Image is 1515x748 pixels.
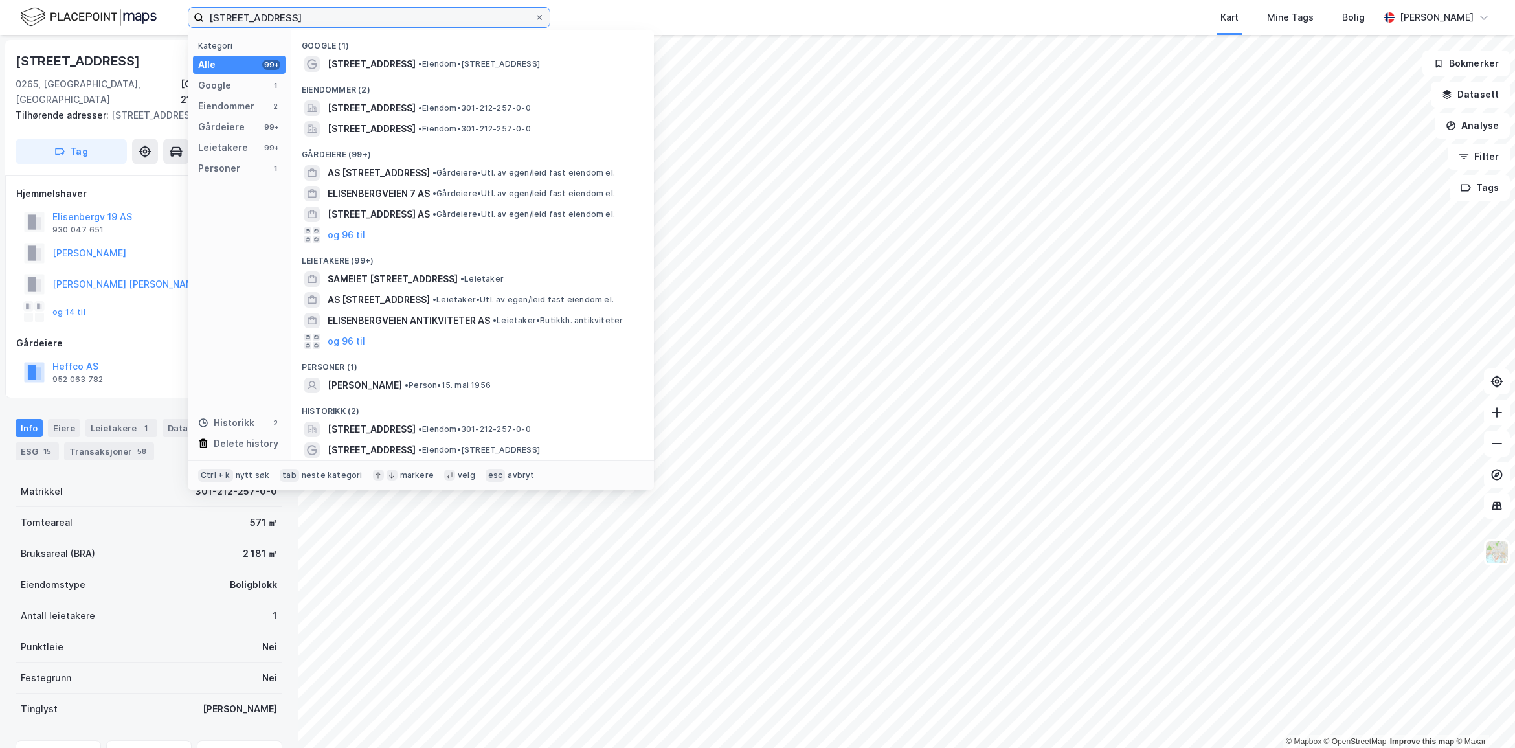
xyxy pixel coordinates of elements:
[1435,113,1510,139] button: Analyse
[21,670,71,686] div: Festegrunn
[195,484,277,499] div: 301-212-257-0-0
[21,515,73,530] div: Tomteareal
[418,59,540,69] span: Eiendom • [STREET_ADDRESS]
[230,577,277,593] div: Boligblokk
[21,639,63,655] div: Punktleie
[198,119,245,135] div: Gårdeiere
[181,76,282,108] div: [GEOGRAPHIC_DATA], 212/257
[262,670,277,686] div: Nei
[198,57,216,73] div: Alle
[262,142,280,153] div: 99+
[328,292,430,308] span: AS [STREET_ADDRESS]
[1286,737,1321,746] a: Mapbox
[328,442,416,458] span: [STREET_ADDRESS]
[203,701,277,717] div: [PERSON_NAME]
[432,209,615,220] span: Gårdeiere • Utl. av egen/leid fast eiendom el.
[328,334,365,349] button: og 96 til
[418,124,422,133] span: •
[328,121,416,137] span: [STREET_ADDRESS]
[85,419,157,437] div: Leietakere
[460,274,504,284] span: Leietaker
[291,352,654,375] div: Personer (1)
[418,424,422,434] span: •
[418,59,422,69] span: •
[139,422,152,435] div: 1
[280,469,299,482] div: tab
[21,6,157,28] img: logo.f888ab2527a4732fd821a326f86c7f29.svg
[270,101,280,111] div: 2
[250,515,277,530] div: 571 ㎡
[493,315,497,325] span: •
[52,225,104,235] div: 930 047 651
[458,470,475,481] div: velg
[291,245,654,269] div: Leietakere (99+)
[432,188,615,199] span: Gårdeiere • Utl. av egen/leid fast eiendom el.
[21,484,63,499] div: Matrikkel
[328,378,402,393] span: [PERSON_NAME]
[1342,10,1365,25] div: Bolig
[418,424,531,435] span: Eiendom • 301-212-257-0-0
[243,546,277,561] div: 2 181 ㎡
[16,335,282,351] div: Gårdeiere
[1450,175,1510,201] button: Tags
[1450,686,1515,748] iframe: Chat Widget
[432,188,436,198] span: •
[198,161,240,176] div: Personer
[198,140,248,155] div: Leietakere
[328,56,416,72] span: [STREET_ADDRESS]
[52,374,103,385] div: 952 063 782
[291,74,654,98] div: Eiendommer (2)
[214,436,278,451] div: Delete history
[400,470,434,481] div: markere
[21,577,85,593] div: Eiendomstype
[418,103,531,113] span: Eiendom • 301-212-257-0-0
[508,470,534,481] div: avbryt
[48,419,80,437] div: Eiere
[302,470,363,481] div: neste kategori
[1400,10,1474,25] div: [PERSON_NAME]
[262,60,280,70] div: 99+
[236,470,270,481] div: nytt søk
[328,165,430,181] span: AS [STREET_ADDRESS]
[1220,10,1239,25] div: Kart
[163,419,211,437] div: Datasett
[1450,686,1515,748] div: Kontrollprogram for chat
[16,51,142,71] div: [STREET_ADDRESS]
[41,445,54,458] div: 15
[262,122,280,132] div: 99+
[328,186,430,201] span: ELISENBERGVEIEN 7 AS
[135,445,149,458] div: 58
[418,124,531,134] span: Eiendom • 301-212-257-0-0
[270,418,280,428] div: 2
[328,227,365,243] button: og 96 til
[198,78,231,93] div: Google
[418,103,422,113] span: •
[1267,10,1314,25] div: Mine Tags
[432,295,614,305] span: Leietaker • Utl. av egen/leid fast eiendom el.
[328,313,490,328] span: ELISENBERGVEIEN ANTIKVITETER AS
[198,415,254,431] div: Historikk
[262,639,277,655] div: Nei
[493,315,623,326] span: Leietaker • Butikkh. antikviteter
[1324,737,1387,746] a: OpenStreetMap
[405,380,491,391] span: Person • 15. mai 1956
[16,442,59,460] div: ESG
[432,209,436,219] span: •
[291,30,654,54] div: Google (1)
[460,274,464,284] span: •
[432,168,615,178] span: Gårdeiere • Utl. av egen/leid fast eiendom el.
[432,295,436,304] span: •
[1422,51,1510,76] button: Bokmerker
[16,109,111,120] span: Tilhørende adresser:
[273,608,277,624] div: 1
[418,445,540,455] span: Eiendom • [STREET_ADDRESS]
[418,445,422,455] span: •
[432,168,436,177] span: •
[198,469,233,482] div: Ctrl + k
[16,139,127,164] button: Tag
[1431,82,1510,108] button: Datasett
[1448,144,1510,170] button: Filter
[405,380,409,390] span: •
[270,163,280,174] div: 1
[486,469,506,482] div: esc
